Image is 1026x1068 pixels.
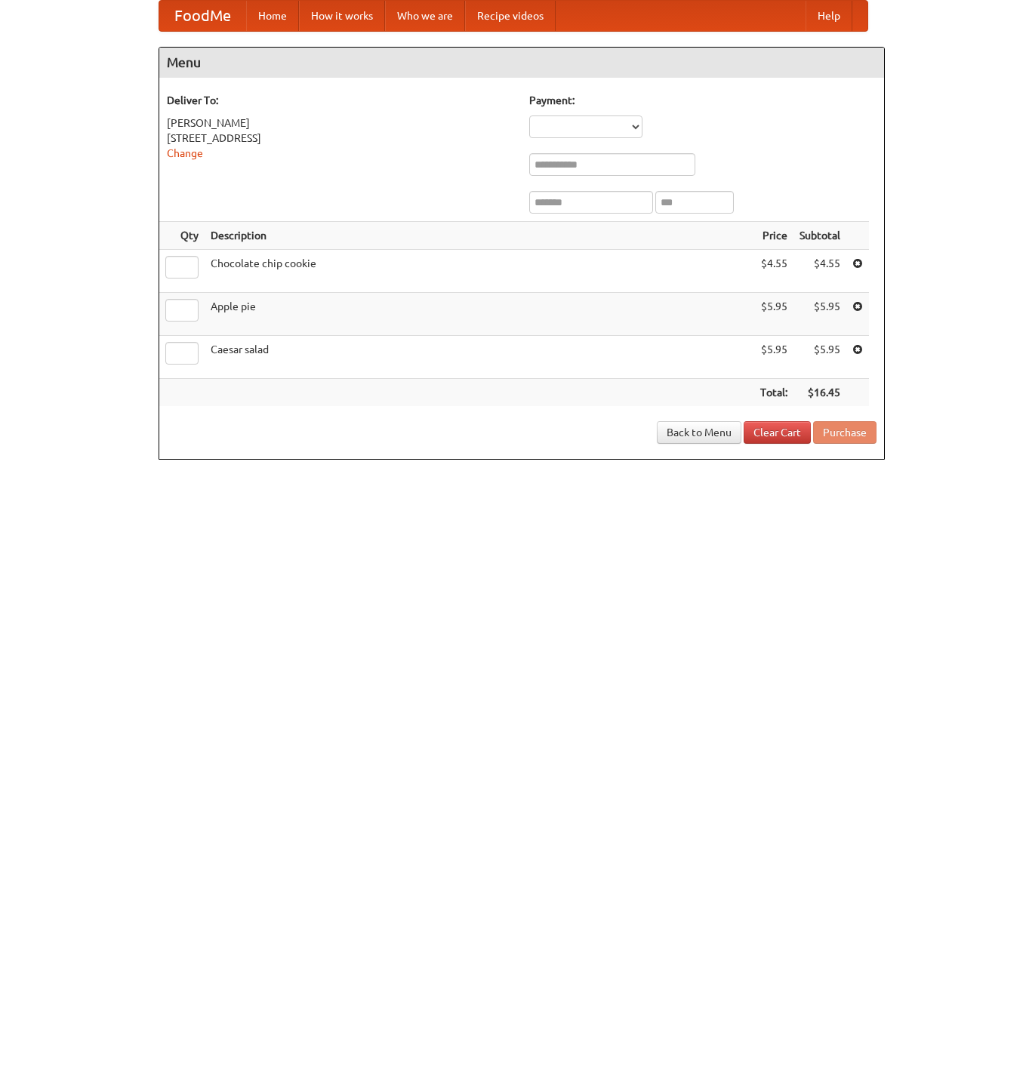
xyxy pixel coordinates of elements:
[159,1,246,31] a: FoodMe
[246,1,299,31] a: Home
[159,222,205,250] th: Qty
[754,336,793,379] td: $5.95
[385,1,465,31] a: Who we are
[793,222,846,250] th: Subtotal
[793,250,846,293] td: $4.55
[806,1,852,31] a: Help
[744,421,811,444] a: Clear Cart
[167,93,514,108] h5: Deliver To:
[754,379,793,407] th: Total:
[205,336,754,379] td: Caesar salad
[159,48,884,78] h4: Menu
[793,336,846,379] td: $5.95
[657,421,741,444] a: Back to Menu
[813,421,877,444] button: Purchase
[167,131,514,146] div: [STREET_ADDRESS]
[754,222,793,250] th: Price
[465,1,556,31] a: Recipe videos
[167,147,203,159] a: Change
[754,250,793,293] td: $4.55
[754,293,793,336] td: $5.95
[793,293,846,336] td: $5.95
[205,222,754,250] th: Description
[529,93,877,108] h5: Payment:
[167,115,514,131] div: [PERSON_NAME]
[205,250,754,293] td: Chocolate chip cookie
[205,293,754,336] td: Apple pie
[299,1,385,31] a: How it works
[793,379,846,407] th: $16.45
